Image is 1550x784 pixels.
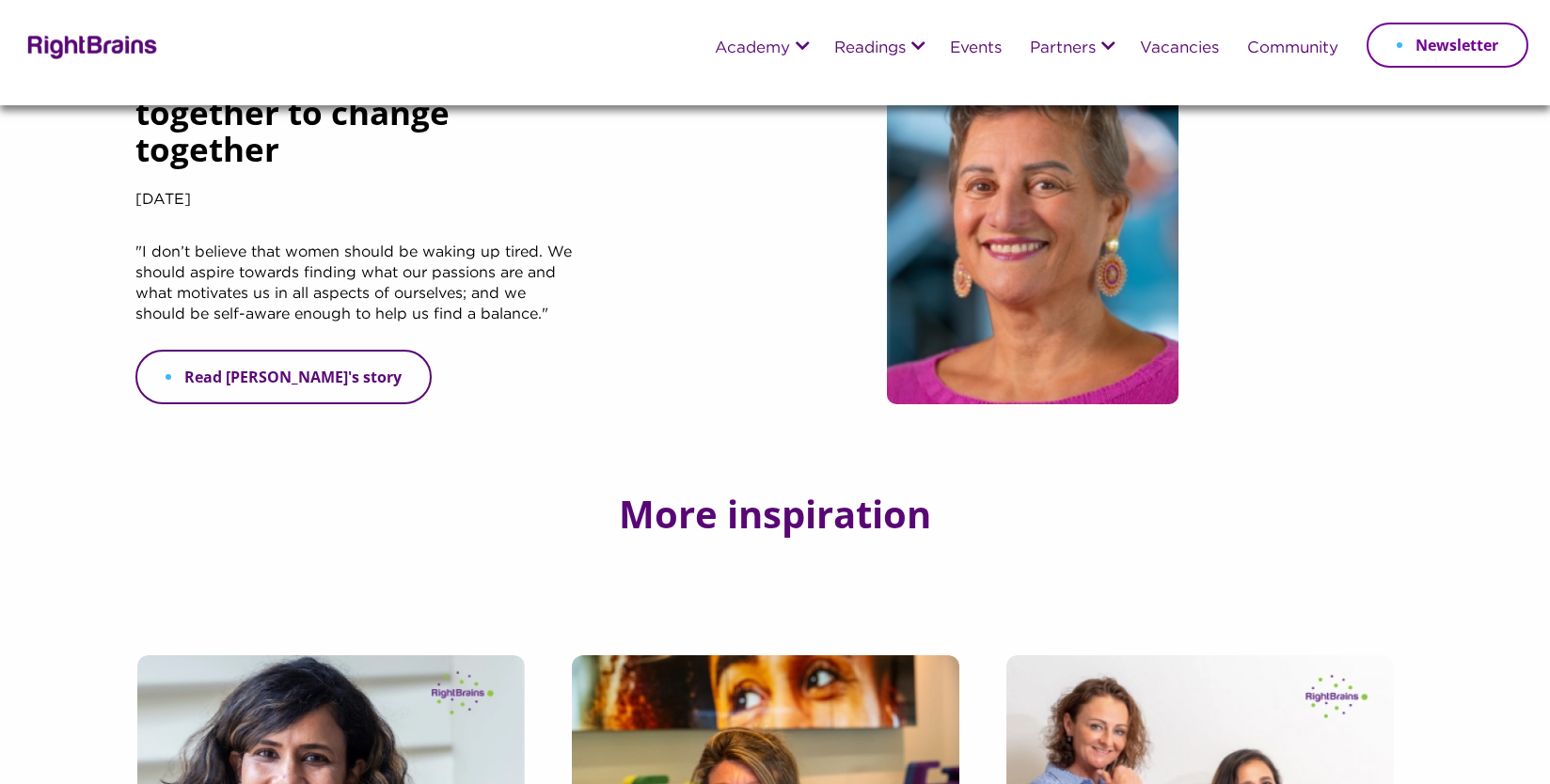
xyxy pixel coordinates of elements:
a: Readings [834,40,906,57]
img: Rightbrains [22,32,158,59]
a: Newsletter [1367,23,1528,68]
p: "I don’t believe that women should be waking up tired. We should aspire towards finding what our ... [135,243,577,350]
a: Read [PERSON_NAME]'s story [135,350,432,404]
h5: [PERSON_NAME]: Coming together to change together [135,57,577,186]
a: Partners [1030,40,1096,57]
h3: More inspiration [619,494,931,536]
a: Events [950,40,1002,57]
a: Vacancies [1140,40,1219,57]
a: Community [1247,40,1338,57]
span: [DATE] [135,193,191,207]
a: Academy [715,40,790,57]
